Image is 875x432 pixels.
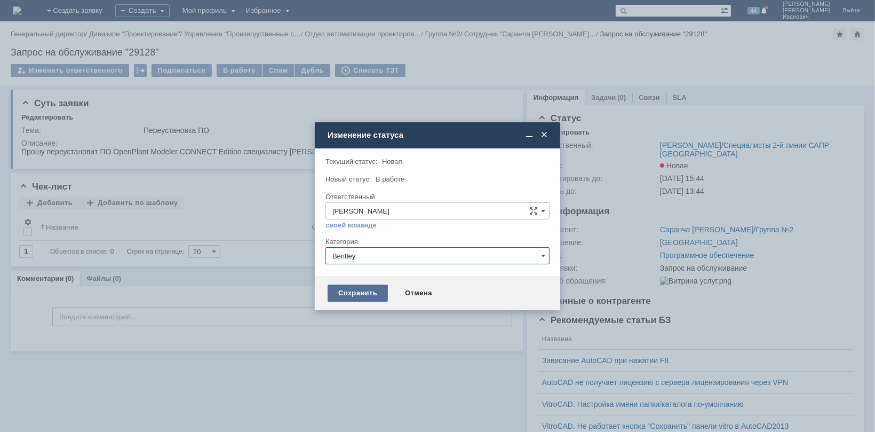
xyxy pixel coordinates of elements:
a: своей команде [325,221,377,230]
div: Ответственный [325,193,547,200]
span: Закрыть [539,130,550,140]
label: Текущий статус: [325,158,377,166]
span: Новая [382,158,402,166]
span: Сложная форма [529,207,538,215]
div: Категория [325,238,547,245]
label: Новый статус: [325,175,371,183]
span: Свернуть (Ctrl + M) [524,130,535,140]
span: В работе [376,175,404,183]
div: Изменение статуса [328,130,550,140]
